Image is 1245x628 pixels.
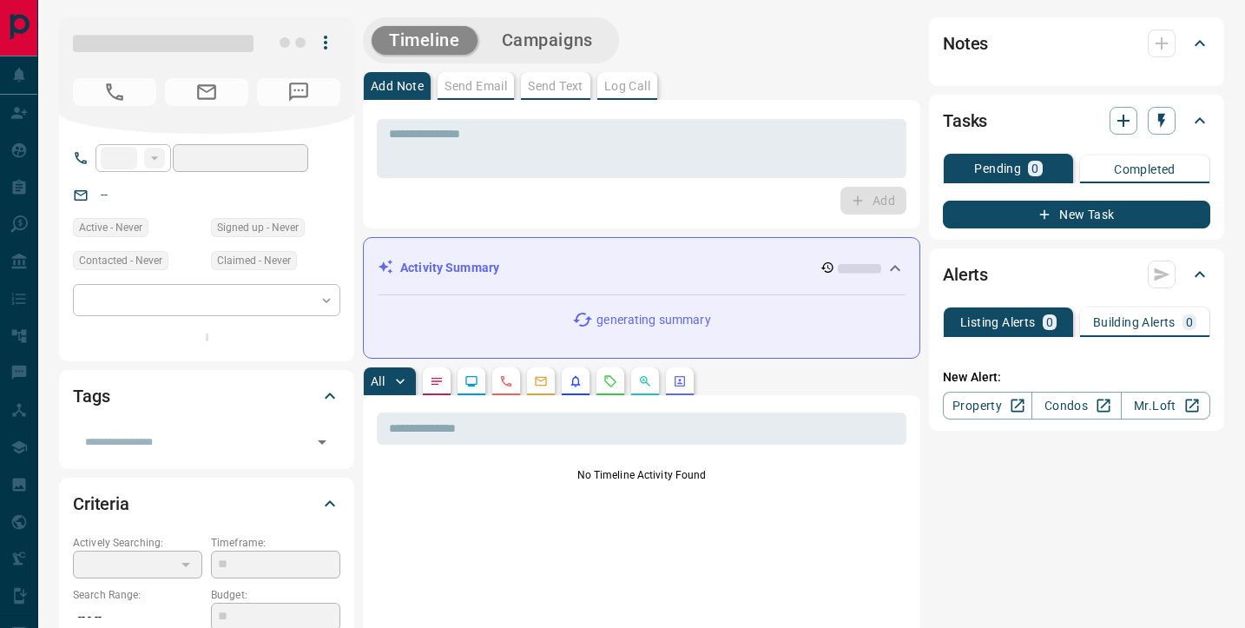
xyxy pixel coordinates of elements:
h2: Notes [943,30,988,57]
div: Activity Summary [378,252,906,284]
svg: Agent Actions [673,374,687,388]
div: Notes [943,23,1210,64]
span: Signed up - Never [217,219,299,236]
button: New Task [943,201,1210,228]
p: Budget: [211,587,340,603]
svg: Notes [430,374,444,388]
svg: Listing Alerts [569,374,583,388]
span: Active - Never [79,219,142,236]
span: No Email [165,78,248,106]
a: Mr.Loft [1121,392,1210,420]
span: Claimed - Never [217,252,291,269]
button: Timeline [372,26,478,55]
a: -- [101,188,108,202]
span: No Number [73,78,156,106]
p: Pending [974,162,1021,175]
p: 0 [1186,316,1193,328]
p: Completed [1114,163,1176,175]
span: No Number [257,78,340,106]
p: Search Range: [73,587,202,603]
p: All [371,375,385,387]
p: New Alert: [943,368,1210,387]
p: 0 [1031,162,1038,175]
div: Criteria [73,483,340,525]
button: Open [310,430,334,454]
span: Contacted - Never [79,252,162,269]
button: Campaigns [484,26,610,55]
p: Activity Summary [400,259,499,277]
svg: Requests [603,374,617,388]
p: No Timeline Activity Found [377,467,906,483]
svg: Calls [499,374,513,388]
p: Add Note [371,80,424,92]
h2: Tasks [943,107,987,135]
div: Tags [73,375,340,417]
p: Listing Alerts [960,316,1036,328]
a: Condos [1031,392,1121,420]
p: Building Alerts [1093,316,1176,328]
h2: Criteria [73,490,129,518]
svg: Emails [534,374,548,388]
h2: Tags [73,382,109,410]
p: Timeframe: [211,535,340,551]
div: Tasks [943,100,1210,142]
svg: Lead Browsing Activity [464,374,478,388]
a: Property [943,392,1032,420]
p: Actively Searching: [73,535,202,551]
p: generating summary [596,311,710,329]
div: Alerts [943,254,1210,295]
h2: Alerts [943,261,988,288]
svg: Opportunities [638,374,652,388]
p: 0 [1046,316,1053,328]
